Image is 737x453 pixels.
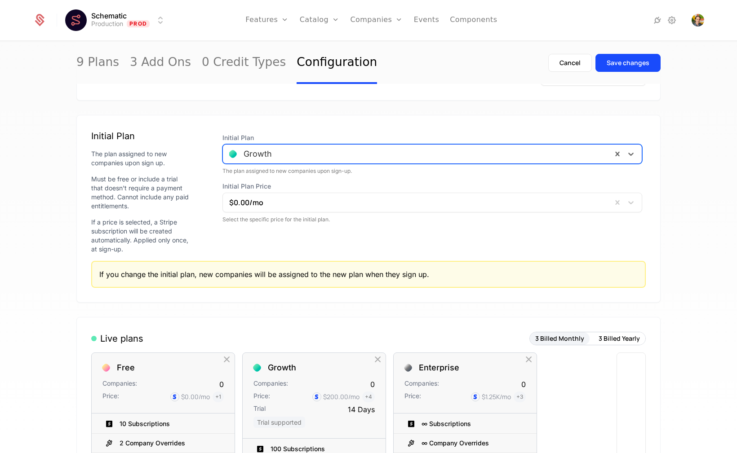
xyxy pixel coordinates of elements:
div: 10 Subscriptions [92,414,235,434]
div: Must be free or include a trial that doesn't require a payment method. Cannot include any paid en... [91,175,190,211]
div: 10 Subscriptions [120,421,170,427]
span: Trial supported [253,417,305,428]
img: Schematic [65,9,87,31]
div: Initial Plan [91,130,190,142]
a: 3 Add Ons [130,42,191,84]
a: 9 Plans [76,42,119,84]
div: Hide Entitlement [217,418,227,430]
div: 0 [370,379,375,390]
span: + 3 [514,391,526,402]
div: 0 [521,379,526,390]
div: $1.25K /mo [482,392,511,401]
div: ∞ Subscriptions [422,421,471,427]
div: Companies: [102,379,137,390]
div: Growth [268,364,296,372]
a: Configuration [297,42,377,84]
div: Hide Entitlement [217,437,227,449]
div: 2 Company Overrides [120,440,185,446]
div: Price: [253,391,270,402]
div: 0 [219,379,224,390]
div: $200.00 /mo [323,392,360,401]
div: ∞ Company Overrides [422,440,489,446]
div: Companies: [404,379,439,390]
button: Cancel [548,54,592,72]
div: ∞ Company Overrides [394,434,537,453]
div: 14 Days [348,404,375,415]
div: $0.00 /mo [181,392,210,401]
div: 100 Subscriptions [271,446,325,452]
div: Live plans [91,332,143,345]
span: Schematic [91,12,127,19]
div: The plan assigned to new companies upon sign up. [91,150,190,167]
button: Save changes [595,54,661,72]
span: Initial Plan [222,133,642,142]
div: Hide Entitlement [519,418,529,430]
div: Production [91,19,123,28]
div: If you change the initial plan, new companies will be assigned to the new plan when they sign up. [99,269,638,280]
img: Ben Papillon [692,14,704,26]
button: Select environment [68,10,166,30]
div: The plan assigned to new companies upon sign-up. [222,167,642,175]
span: + 4 [362,391,375,402]
button: 3 Billed Monthly [530,332,590,345]
div: Trial [253,404,266,415]
span: Initial Plan Price [222,182,642,191]
a: Settings [666,15,677,26]
button: 3 Billed Yearly [593,332,645,345]
div: Companies: [253,379,288,390]
div: Cancel [559,58,581,67]
div: 2 Company Overrides [92,434,235,453]
div: Enterprise [419,364,459,372]
a: Integrations [652,15,663,26]
div: Select the specific price for the initial plan. [222,216,642,223]
span: Prod [127,20,150,27]
a: 0 Credit Types [202,42,286,84]
span: + 1 [213,391,224,402]
div: Price: [102,391,119,402]
div: ∞ Subscriptions [394,414,537,434]
div: Hide Entitlement [519,437,529,449]
div: If a price is selected, a Stripe subscription will be created automatically. Applied only once, a... [91,218,190,254]
div: Save changes [607,58,649,67]
div: Price: [404,391,421,402]
div: Free [117,364,135,372]
button: Open user button [692,14,704,26]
